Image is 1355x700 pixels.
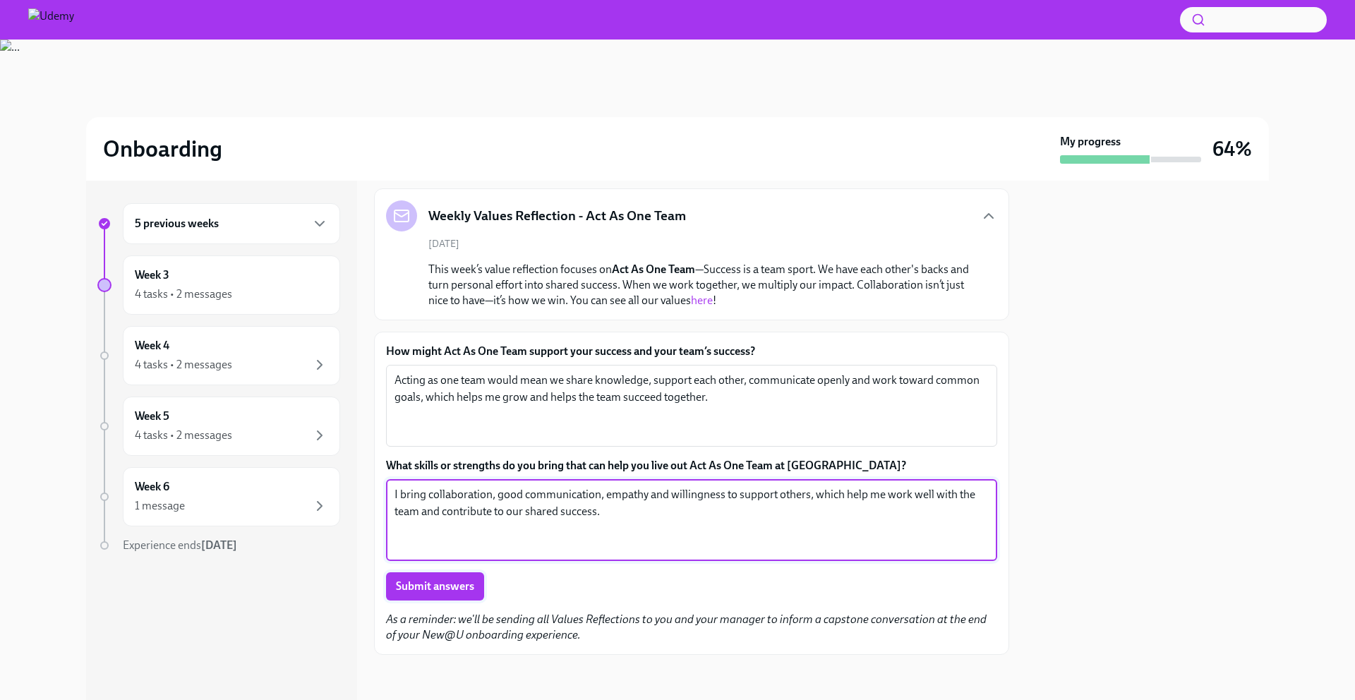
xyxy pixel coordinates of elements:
[201,538,237,552] strong: [DATE]
[396,579,474,593] span: Submit answers
[135,338,169,354] h6: Week 4
[123,538,237,552] span: Experience ends
[612,262,695,276] strong: Act As One Team
[1212,136,1252,162] h3: 64%
[428,237,459,251] span: [DATE]
[135,267,169,283] h6: Week 3
[135,357,232,373] div: 4 tasks • 2 messages
[135,286,232,302] div: 4 tasks • 2 messages
[103,135,222,163] h2: Onboarding
[386,572,484,601] button: Submit answers
[428,207,686,225] h5: Weekly Values Reflection - Act As One Team
[123,203,340,244] div: 5 previous weeks
[97,255,340,315] a: Week 34 tasks • 2 messages
[97,326,340,385] a: Week 44 tasks • 2 messages
[691,294,713,307] a: here
[386,344,997,359] label: How might Act As One Team support your success and your team’s success?
[97,397,340,456] a: Week 54 tasks • 2 messages
[135,409,169,424] h6: Week 5
[135,479,169,495] h6: Week 6
[135,428,232,443] div: 4 tasks • 2 messages
[28,8,74,31] img: Udemy
[395,486,989,554] textarea: I bring collaboration, good communication, empathy and willingness to support others, which help ...
[135,216,219,231] h6: 5 previous weeks
[135,498,185,514] div: 1 message
[97,467,340,526] a: Week 61 message
[386,612,987,641] em: As a reminder: we'll be sending all Values Reflections to you and your manager to inform a capsto...
[395,372,989,440] textarea: Acting as one team would mean we share knowledge, support each other, communicate openly and work...
[386,458,997,473] label: What skills or strengths do you bring that can help you live out Act As One Team at [GEOGRAPHIC_D...
[428,262,975,308] p: This week’s value reflection focuses on —Success is a team sport. We have each other's backs and ...
[1060,134,1121,150] strong: My progress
